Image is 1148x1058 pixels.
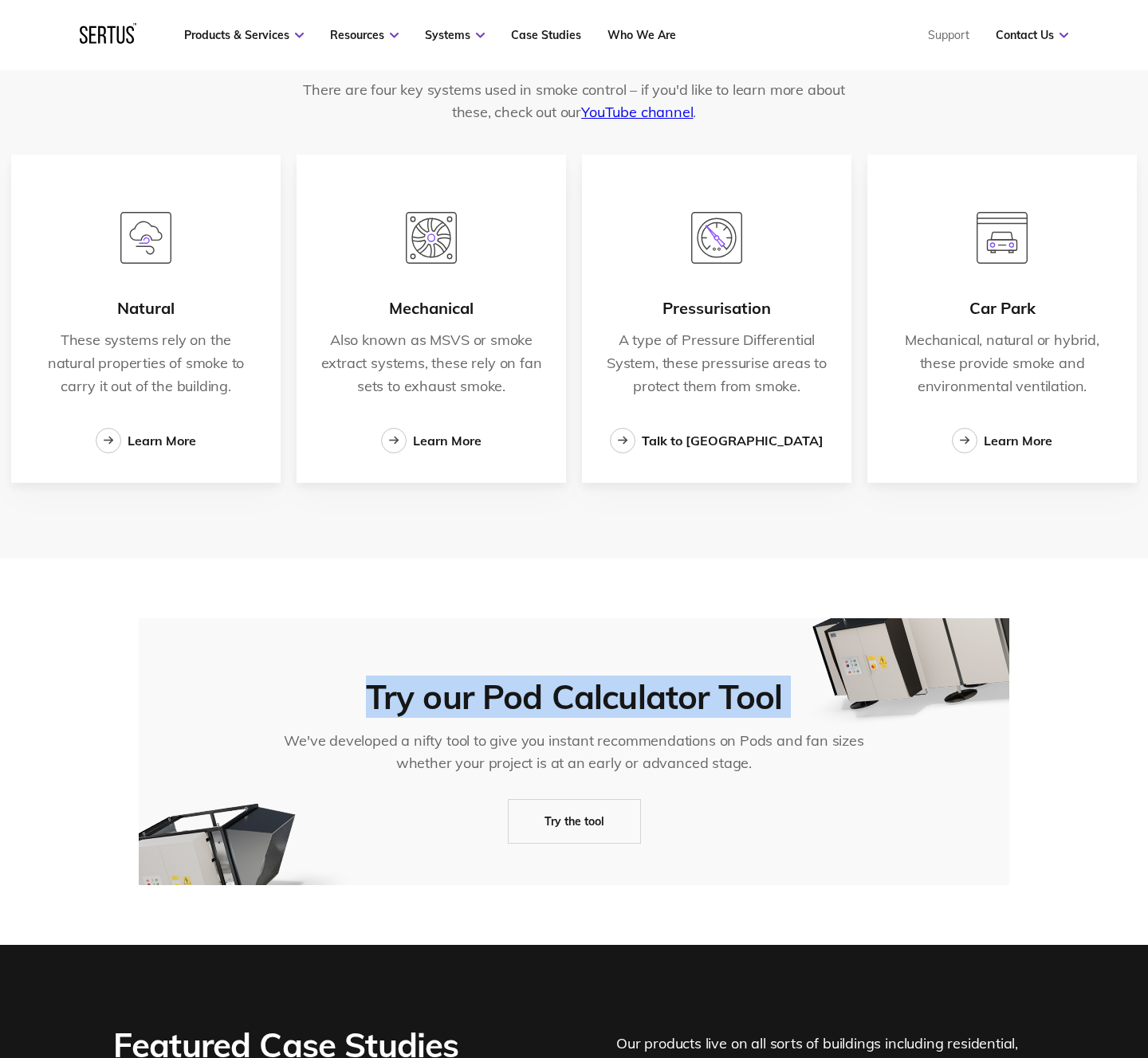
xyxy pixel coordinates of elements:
a: Contact Us [996,28,1068,42]
a: Support [928,28,969,42]
a: YouTube channel [581,103,693,121]
img: natural.svg [120,212,172,264]
div: Talk to [GEOGRAPHIC_DATA] [642,433,824,449]
img: pressurisation-1.svg [691,212,743,264]
p: There are four key systems used in smoke control – if you'd like to learn more about these, check... [288,79,860,123]
div: Pressurisation [662,299,771,318]
div: We've developed a nifty tool to give you instant recommendations on Pods and fan sizes whether yo... [268,730,881,774]
a: Resources [330,28,399,42]
p: Also known as MSVS or smoke extract systems, these rely on fan sets to exhaust smoke. [320,329,542,398]
div: Learn More [984,433,1052,449]
div: Car Park [969,299,1036,318]
a: Case Studies [511,28,581,42]
a: Learn More [952,428,1052,453]
div: Try our Pod Calculator Tool [366,678,782,716]
a: Learn More [381,428,482,453]
div: Learn More [413,433,482,449]
img: mechanical.svg [406,212,458,264]
div: Natural [117,299,175,318]
a: Talk to [GEOGRAPHIC_DATA] [610,428,824,453]
a: Products & Services [184,28,304,42]
img: car-park.svg [977,212,1028,264]
div: Learn More [128,433,196,449]
p: A type of Pressure Differential System, these pressurise areas to protect them from smoke. [606,329,828,398]
a: Try the tool [508,799,641,844]
p: Mechanical, natural or hybrid, these provide smoke and environmental ventilation. [891,329,1113,398]
a: Who We Are [607,28,676,42]
p: These systems rely on the natural properties of smoke to carry it out of the building. [35,329,257,398]
a: Learn More [96,428,196,453]
div: Mechanical [389,299,474,318]
a: Systems [425,28,485,42]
